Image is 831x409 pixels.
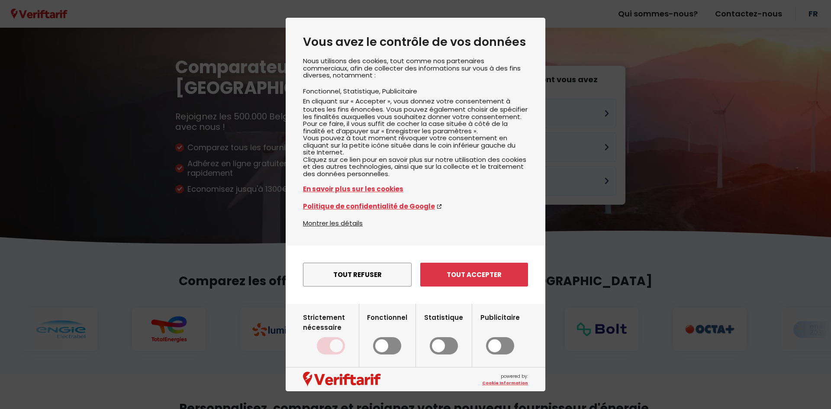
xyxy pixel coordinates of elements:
button: Tout accepter [420,263,528,287]
a: En savoir plus sur les cookies [303,184,528,194]
li: Statistique [343,87,382,96]
button: Tout refuser [303,263,412,287]
a: Politique de confidentialité de Google [303,201,528,211]
li: Fonctionnel [303,87,343,96]
span: powered by: [482,373,528,386]
label: Statistique [424,312,463,355]
label: Fonctionnel [367,312,407,355]
div: Nous utilisons des cookies, tout comme nos partenaires commerciaux, afin de collecter des informa... [303,58,528,218]
button: Montrer les détails [303,218,363,228]
div: menu [286,245,545,304]
label: Strictement nécessaire [303,312,359,355]
label: Publicitaire [480,312,520,355]
img: logo [303,372,381,386]
a: Cookie Information [482,380,528,386]
li: Publicitaire [382,87,417,96]
h2: Vous avez le contrôle de vos données [303,35,528,49]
